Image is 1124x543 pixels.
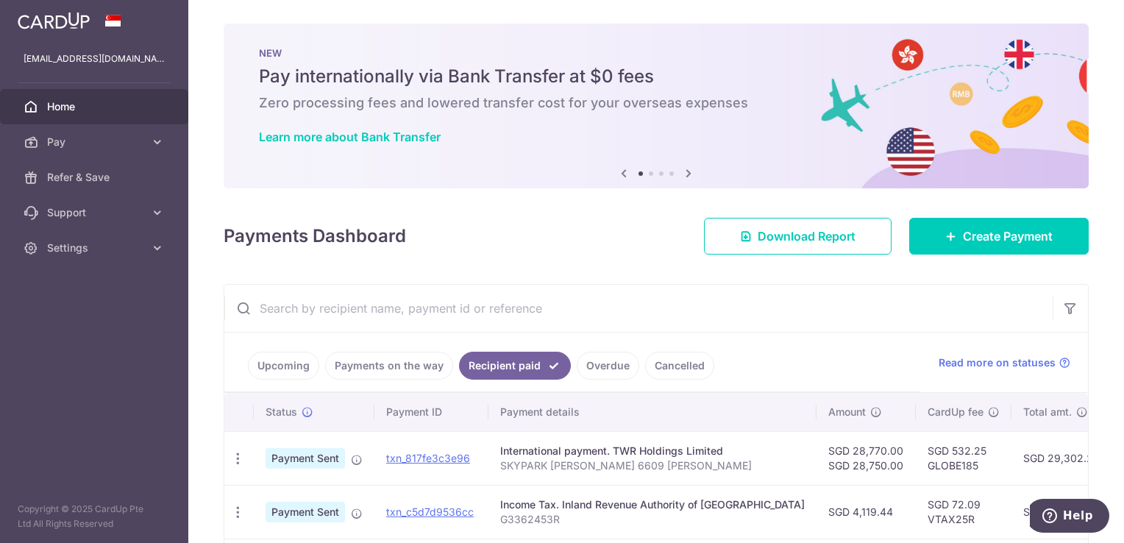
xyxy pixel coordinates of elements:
[259,65,1053,88] h5: Pay internationally via Bank Transfer at $0 fees
[1011,431,1111,485] td: SGD 29,302.25
[47,135,144,149] span: Pay
[18,12,90,29] img: CardUp
[500,444,805,458] div: International payment. TWR Holdings Limited
[939,355,1070,370] a: Read more on statuses
[704,218,892,255] a: Download Report
[47,170,144,185] span: Refer & Save
[47,205,144,220] span: Support
[1023,405,1072,419] span: Total amt.
[645,352,714,380] a: Cancelled
[47,241,144,255] span: Settings
[459,352,571,380] a: Recipient paid
[386,452,470,464] a: txn_817fe3c3e96
[266,502,345,522] span: Payment Sent
[47,99,144,114] span: Home
[939,355,1056,370] span: Read more on statuses
[259,94,1053,112] h6: Zero processing fees and lowered transfer cost for your overseas expenses
[817,431,916,485] td: SGD 28,770.00 SGD 28,750.00
[24,52,165,66] p: [EMAIL_ADDRESS][DOMAIN_NAME]
[259,129,441,144] a: Learn more about Bank Transfer
[828,405,866,419] span: Amount
[386,505,474,518] a: txn_c5d7d9536cc
[224,285,1053,332] input: Search by recipient name, payment id or reference
[325,352,453,380] a: Payments on the way
[500,458,805,473] p: SKYPARK [PERSON_NAME] 6609 [PERSON_NAME]
[266,448,345,469] span: Payment Sent
[224,24,1089,188] img: Bank transfer banner
[248,352,319,380] a: Upcoming
[259,47,1053,59] p: NEW
[1030,499,1109,536] iframe: Opens a widget where you can find more information
[928,405,983,419] span: CardUp fee
[916,431,1011,485] td: SGD 532.25 GLOBE185
[224,223,406,249] h4: Payments Dashboard
[500,512,805,527] p: G3362453R
[1011,485,1111,539] td: SGD 4,191.53
[758,227,856,245] span: Download Report
[817,485,916,539] td: SGD 4,119.44
[577,352,639,380] a: Overdue
[488,393,817,431] th: Payment details
[374,393,488,431] th: Payment ID
[266,405,297,419] span: Status
[909,218,1089,255] a: Create Payment
[963,227,1053,245] span: Create Payment
[916,485,1011,539] td: SGD 72.09 VTAX25R
[500,497,805,512] div: Income Tax. Inland Revenue Authority of [GEOGRAPHIC_DATA]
